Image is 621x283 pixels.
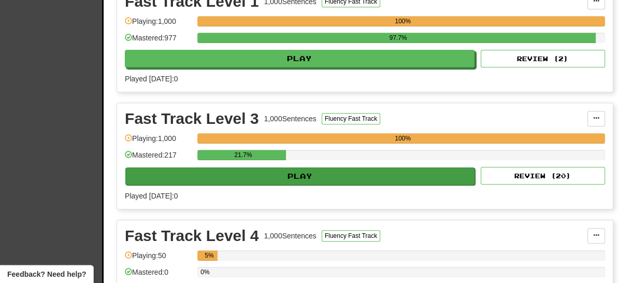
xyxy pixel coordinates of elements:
[125,250,192,267] div: Playing: 50
[125,192,178,200] span: Played [DATE]: 0
[264,231,316,241] div: 1,000 Sentences
[125,33,192,50] div: Mastered: 977
[200,133,605,144] div: 100%
[125,228,259,244] div: Fast Track Level 4
[125,111,259,126] div: Fast Track Level 3
[264,114,316,124] div: 1,000 Sentences
[125,50,474,67] button: Play
[125,75,178,83] span: Played [DATE]: 0
[481,167,605,185] button: Review (20)
[125,133,192,150] div: Playing: 1,000
[125,16,192,33] div: Playing: 1,000
[125,150,192,167] div: Mastered: 217
[7,269,86,279] span: Open feedback widget
[322,113,380,124] button: Fluency Fast Track
[125,167,475,185] button: Play
[200,16,605,26] div: 100%
[200,250,218,261] div: 5%
[200,33,596,43] div: 97.7%
[200,150,286,160] div: 21.7%
[481,50,605,67] button: Review (2)
[322,230,380,242] button: Fluency Fast Track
